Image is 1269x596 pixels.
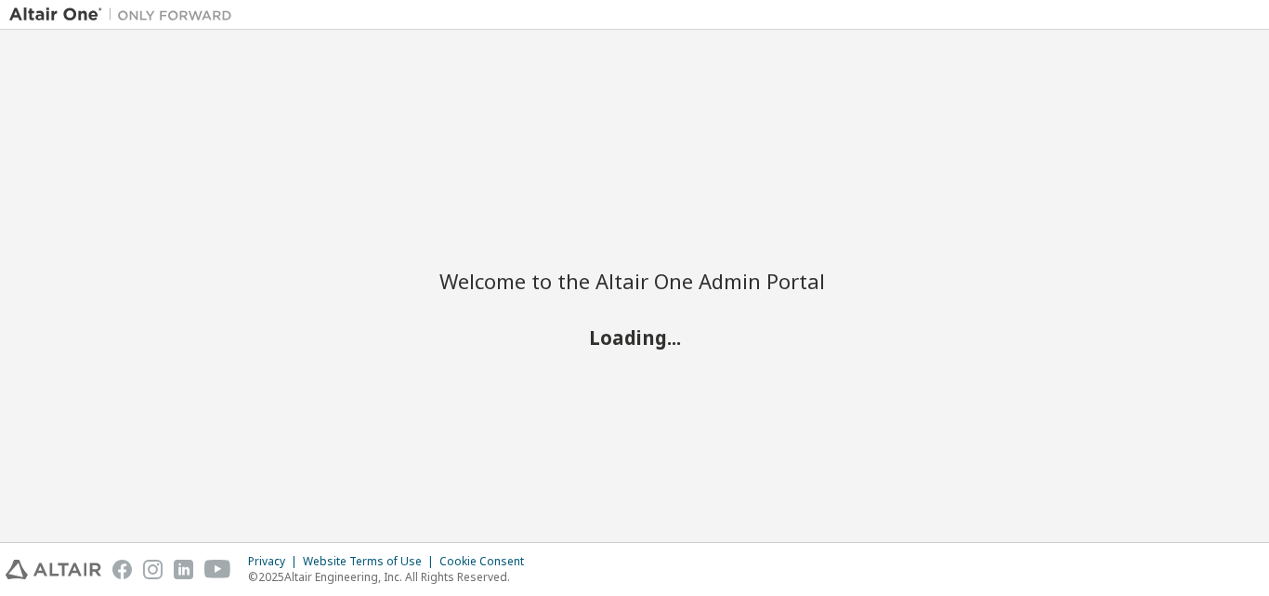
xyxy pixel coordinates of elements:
[112,560,132,579] img: facebook.svg
[204,560,231,579] img: youtube.svg
[9,6,242,24] img: Altair One
[143,560,163,579] img: instagram.svg
[174,560,193,579] img: linkedin.svg
[248,569,535,585] p: © 2025 Altair Engineering, Inc. All Rights Reserved.
[248,554,303,569] div: Privacy
[303,554,439,569] div: Website Terms of Use
[439,324,830,349] h2: Loading...
[439,268,830,294] h2: Welcome to the Altair One Admin Portal
[439,554,535,569] div: Cookie Consent
[6,560,101,579] img: altair_logo.svg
